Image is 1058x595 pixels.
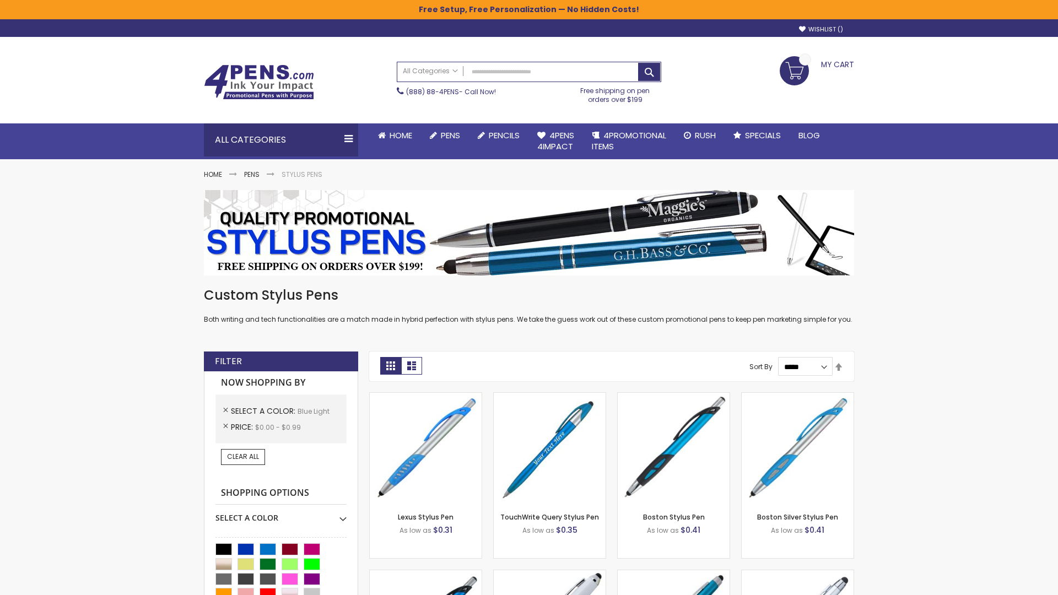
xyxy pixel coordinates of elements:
[370,393,482,505] img: Lexus Stylus Pen-Blue - Light
[204,123,358,156] div: All Categories
[618,393,730,505] img: Boston Stylus Pen-Blue - Light
[398,512,454,522] a: Lexus Stylus Pen
[298,407,330,416] span: Blue Light
[556,524,577,535] span: $0.35
[742,392,854,402] a: Boston Silver Stylus Pen-Blue - Light
[204,286,854,304] h1: Custom Stylus Pens
[583,123,675,159] a: 4PROMOTIONALITEMS
[369,123,421,148] a: Home
[749,362,773,371] label: Sort By
[215,482,347,505] strong: Shopping Options
[406,87,459,96] a: (888) 88-4PENS
[675,123,725,148] a: Rush
[370,570,482,579] a: Lexus Metallic Stylus Pen-Blue - Light
[255,423,301,432] span: $0.00 - $0.99
[494,392,606,402] a: TouchWrite Query Stylus Pen-Blue Light
[400,526,431,535] span: As low as
[370,392,482,402] a: Lexus Stylus Pen-Blue - Light
[798,129,820,141] span: Blog
[522,526,554,535] span: As low as
[231,421,255,432] span: Price
[397,62,463,80] a: All Categories
[742,570,854,579] a: Silver Cool Grip Stylus Pen-Blue - Light
[742,393,854,505] img: Boston Silver Stylus Pen-Blue - Light
[618,570,730,579] a: Lory Metallic Stylus Pen-Blue - Light
[406,87,496,96] span: - Call Now!
[227,452,259,461] span: Clear All
[537,129,574,152] span: 4Pens 4impact
[569,82,662,104] div: Free shipping on pen orders over $199
[745,129,781,141] span: Specials
[215,505,347,523] div: Select A Color
[204,170,222,179] a: Home
[592,129,666,152] span: 4PROMOTIONAL ITEMS
[244,170,260,179] a: Pens
[805,524,824,535] span: $0.41
[771,526,803,535] span: As low as
[790,123,829,148] a: Blog
[618,392,730,402] a: Boston Stylus Pen-Blue - Light
[494,393,606,505] img: TouchWrite Query Stylus Pen-Blue Light
[647,526,679,535] span: As low as
[469,123,528,148] a: Pencils
[643,512,705,522] a: Boston Stylus Pen
[757,512,838,522] a: Boston Silver Stylus Pen
[695,129,716,141] span: Rush
[494,570,606,579] a: Kimberly Logo Stylus Pens-LT-Blue
[403,67,458,75] span: All Categories
[441,129,460,141] span: Pens
[421,123,469,148] a: Pens
[231,405,298,416] span: Select A Color
[221,449,265,464] a: Clear All
[215,355,242,367] strong: Filter
[528,123,583,159] a: 4Pens4impact
[433,524,452,535] span: $0.31
[282,170,322,179] strong: Stylus Pens
[204,190,854,275] img: Stylus Pens
[204,286,854,324] div: Both writing and tech functionalities are a match made in hybrid perfection with stylus pens. We ...
[799,25,843,34] a: Wishlist
[725,123,790,148] a: Specials
[390,129,412,141] span: Home
[681,524,700,535] span: $0.41
[204,64,314,100] img: 4Pens Custom Pens and Promotional Products
[500,512,599,522] a: TouchWrite Query Stylus Pen
[215,371,347,394] strong: Now Shopping by
[489,129,520,141] span: Pencils
[380,357,401,375] strong: Grid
